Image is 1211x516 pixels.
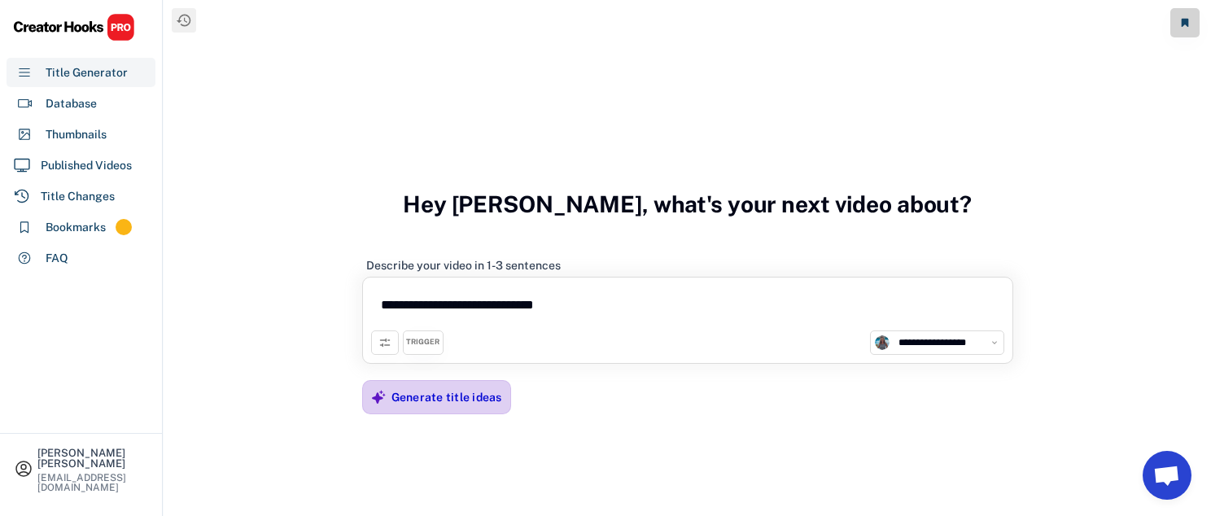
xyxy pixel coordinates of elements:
[403,173,972,235] h3: Hey [PERSON_NAME], what's your next video about?
[46,64,128,81] div: Title Generator
[46,219,106,236] div: Bookmarks
[13,13,135,42] img: CHPRO%20Logo.svg
[46,95,97,112] div: Database
[46,250,68,267] div: FAQ
[366,258,561,273] div: Describe your video in 1-3 sentences
[875,335,890,350] img: unnamed.jpg
[391,390,502,404] div: Generate title ideas
[41,188,115,205] div: Title Changes
[406,337,439,348] div: TRIGGER
[46,126,107,143] div: Thumbnails
[1143,451,1191,500] a: Open chat
[41,157,132,174] div: Published Videos
[37,473,148,492] div: [EMAIL_ADDRESS][DOMAIN_NAME]
[37,448,148,469] div: [PERSON_NAME] [PERSON_NAME]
